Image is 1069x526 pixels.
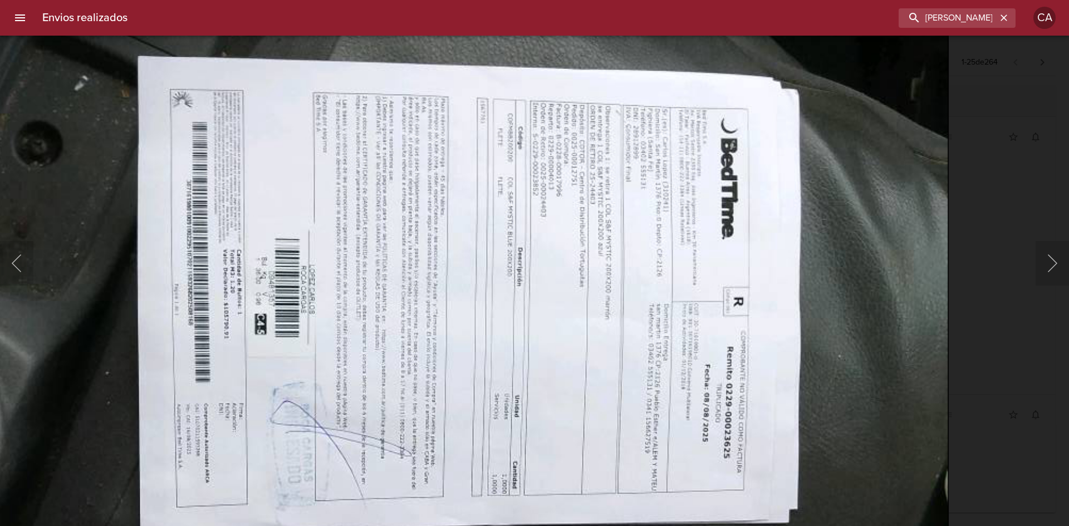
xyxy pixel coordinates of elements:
input: buscar [899,8,997,28]
button: menu [7,4,33,31]
button: Siguiente [1036,241,1069,286]
div: CA [1033,7,1056,29]
h6: Envios realizados [42,9,128,27]
div: Abrir información de usuario [1033,7,1056,29]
